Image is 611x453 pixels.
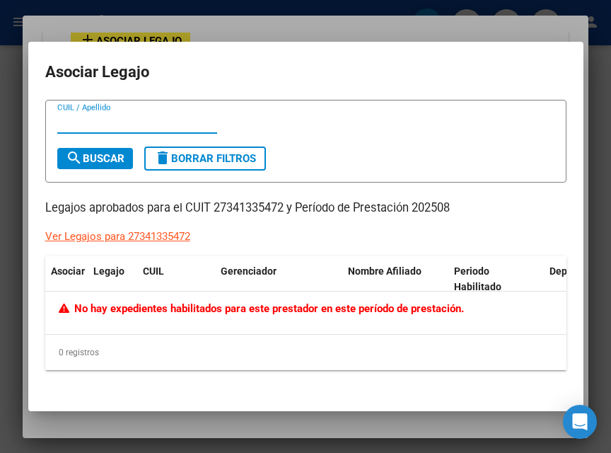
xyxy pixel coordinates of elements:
[66,149,83,166] mat-icon: search
[57,148,133,169] button: Buscar
[88,256,137,303] datatable-header-cell: Legajo
[342,256,448,303] datatable-header-cell: Nombre Afiliado
[45,335,566,370] div: 0 registros
[137,256,215,303] datatable-header-cell: CUIL
[45,229,190,245] div: Ver Legajos para 27341335472
[549,265,609,277] span: Dependencia
[59,302,465,315] span: No hay expedientes habilitados para este prestador en este período de prestación.
[144,147,266,171] button: Borrar Filtros
[45,200,566,217] p: Legajos aprobados para el CUIT 27341335472 y Período de Prestación 202508
[215,256,342,303] datatable-header-cell: Gerenciador
[348,265,421,277] span: Nombre Afiliado
[93,265,124,277] span: Legajo
[563,405,597,439] div: Open Intercom Messenger
[51,265,85,277] span: Asociar
[45,59,566,86] h2: Asociar Legajo
[221,265,277,277] span: Gerenciador
[454,265,501,293] span: Periodo Habilitado
[143,265,164,277] span: CUIL
[154,149,171,166] mat-icon: delete
[66,152,124,165] span: Buscar
[45,256,88,303] datatable-header-cell: Asociar
[154,152,256,165] span: Borrar Filtros
[448,256,544,303] datatable-header-cell: Periodo Habilitado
